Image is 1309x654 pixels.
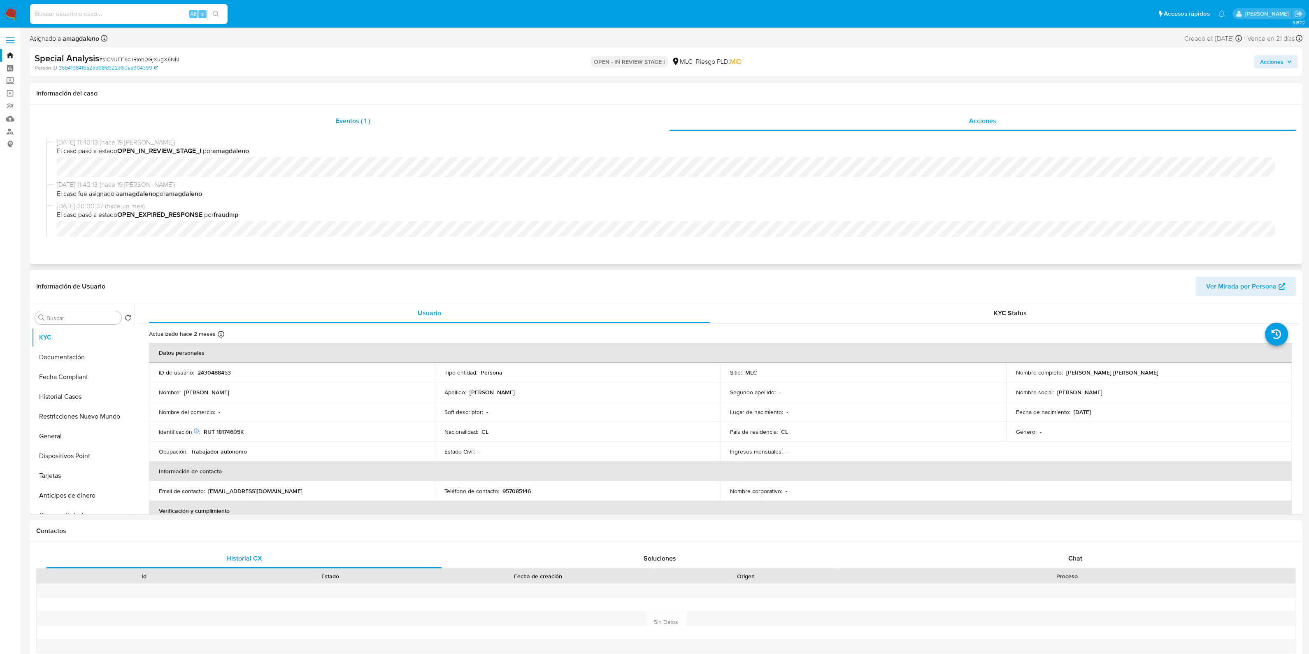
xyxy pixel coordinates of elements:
button: Volver al orden por defecto [125,314,131,324]
h1: Información del caso [36,89,1296,98]
p: camilafernanda.paredessaldano@mercadolibre.cl [1245,10,1291,18]
p: Segundo apellido : [730,389,776,396]
div: Creado el: [DATE] [1184,33,1242,44]
span: Ver Mirada por Persona [1206,277,1276,296]
p: [PERSON_NAME] [470,389,515,396]
button: Historial Casos [32,387,135,407]
span: [DATE] 11:40:13 (hace 19 [PERSON_NAME]) [57,138,1283,147]
p: 2430488453 [198,369,231,376]
div: Id [57,572,231,580]
p: Trabajador autonomo [191,448,247,455]
p: [EMAIL_ADDRESS][DOMAIN_NAME] [208,487,302,495]
b: amagdaleno [119,189,156,198]
span: Soluciones [644,554,676,563]
button: Cruces y Relaciones [32,505,135,525]
p: Nombre social : [1016,389,1054,396]
p: [DATE] [1074,408,1091,416]
a: Salir [1294,9,1303,18]
div: Fecha de creación [429,572,647,580]
p: RUT 18174605K [204,428,244,435]
button: General [32,426,135,446]
p: CL [481,428,488,435]
button: Ver Mirada por Persona [1195,277,1296,296]
span: Riesgo PLD: [696,57,742,66]
p: - [786,448,788,455]
button: Documentación [32,347,135,367]
span: El caso pasó a estado por [57,147,1283,156]
p: CL [781,428,788,435]
span: Asignado a [30,34,99,43]
b: amagdaleno [165,189,202,198]
b: Person ID [35,64,57,72]
b: fraudmp [214,210,238,219]
input: Buscar [47,314,118,322]
p: Género : [1016,428,1037,435]
b: amagdaleno [212,146,249,156]
h1: Contactos [36,527,1296,535]
button: search-icon [207,8,224,20]
p: Fecha de nacimiento : [1016,408,1070,416]
p: Ocupación : [159,448,188,455]
b: OPEN_IN_REVIEW_STAGE_I [117,146,201,156]
button: Anticipos de dinero [32,486,135,505]
p: Sitio : [730,369,742,376]
h1: Información de Usuario [36,282,105,291]
span: Usuario [418,308,441,318]
span: El caso pasó a estado por [57,210,1283,219]
button: Tarjetas [32,466,135,486]
span: Historial CX [226,554,262,563]
button: Buscar [38,314,45,321]
p: Soft descriptor : [444,408,483,416]
p: OPEN - IN REVIEW STAGE I [591,56,668,67]
b: Special Analysis [35,51,99,65]
p: Identificación : [159,428,200,435]
p: Tipo entidad : [444,369,477,376]
p: Nombre completo : [1016,369,1063,376]
p: Teléfono de contacto : [444,487,499,495]
span: El caso fue asignado a por [57,189,1283,198]
button: Acciones [1254,55,1297,68]
p: Estado Civil : [444,448,475,455]
p: País de residencia : [730,428,778,435]
span: [DATE] 20:00:37 (hace un mes) [57,202,1283,211]
p: [PERSON_NAME] [184,389,229,396]
span: Accesos rápidos [1164,9,1210,18]
a: Notificaciones [1218,10,1225,17]
button: KYC [32,328,135,347]
a: 35b4198416a2ed68fd322e60aa904399 [59,64,158,72]
span: - [1244,33,1246,44]
div: Proceso [844,572,1290,580]
p: Nombre corporativo : [730,487,782,495]
b: amagdaleno [61,34,99,43]
th: Verificación y cumplimiento [149,501,1292,521]
span: # s1CMJFF6cJRloh0GjXugX6NN [99,55,179,63]
p: ID de usuario : [159,369,194,376]
p: MLC [745,369,757,376]
p: 957085146 [502,487,531,495]
span: Acciones [1260,55,1283,68]
p: Ingresos mensuales : [730,448,783,455]
button: Fecha Compliant [32,367,135,387]
button: Dispositivos Point [32,446,135,466]
p: - [478,448,480,455]
span: KYC Status [994,308,1027,318]
button: Restricciones Nuevo Mundo [32,407,135,426]
div: Origen [658,572,833,580]
th: Información de contacto [149,461,1292,481]
p: Actualizado hace 2 meses [149,330,216,338]
div: MLC [672,57,693,66]
span: Acciones [969,116,996,126]
p: - [1040,428,1042,435]
span: Chat [1068,554,1082,563]
input: Buscar usuario o caso... [30,9,228,19]
p: - [486,408,488,416]
div: Estado [243,572,417,580]
span: MID [730,57,742,66]
p: [PERSON_NAME] [PERSON_NAME] [1066,369,1158,376]
span: s [201,10,204,18]
p: Apellido : [444,389,466,396]
th: Datos personales [149,343,1292,363]
p: [PERSON_NAME] [1057,389,1102,396]
p: Nombre del comercio : [159,408,215,416]
p: Persona [481,369,502,376]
